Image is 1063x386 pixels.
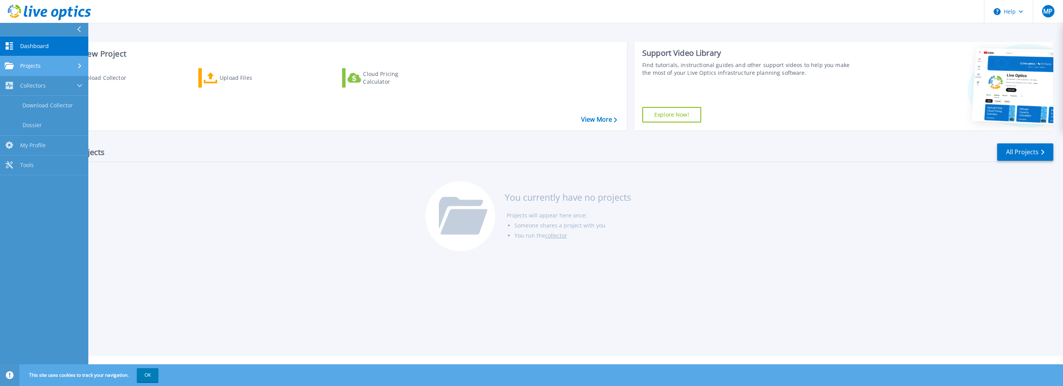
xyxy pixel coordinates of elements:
a: Cloud Pricing Calculator [342,68,428,88]
h3: Start a New Project [55,50,617,58]
a: Explore Now! [642,107,701,122]
span: This site uses cookies to track your navigation. [21,368,158,382]
div: Upload Files [220,70,282,86]
h3: You currently have no projects [505,193,631,202]
li: Projects will appear here once: [507,210,631,221]
div: Download Collector [75,70,137,86]
span: My Profile [20,142,46,149]
span: Dashboard [20,43,49,50]
span: Tools [20,162,34,169]
div: Cloud Pricing Calculator [363,70,425,86]
div: Find tutorials, instructional guides and other support videos to help you make the most of your L... [642,61,859,77]
a: Download Collector [55,68,141,88]
a: collector [545,232,567,239]
button: OK [137,368,158,382]
a: All Projects [997,143,1053,161]
div: Support Video Library [642,48,859,58]
a: Upload Files [198,68,285,88]
li: Someone shares a project with you [514,221,631,231]
span: Projects [20,62,41,69]
span: Collectors [20,82,46,89]
li: You run the [514,231,631,241]
a: View More [581,116,617,123]
span: MP [1043,8,1053,14]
